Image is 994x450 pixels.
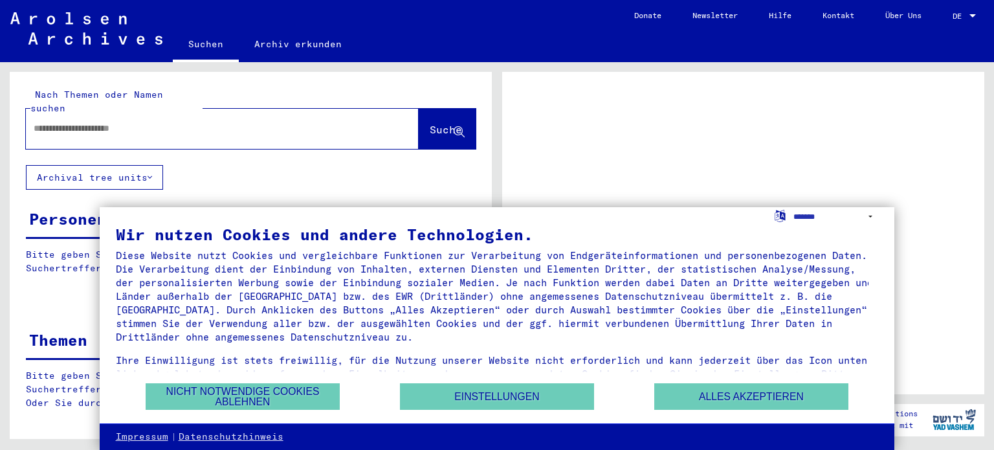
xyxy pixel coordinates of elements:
[146,383,340,410] button: Nicht notwendige Cookies ablehnen
[116,249,879,344] div: Diese Website nutzt Cookies und vergleichbare Funktionen zur Verarbeitung von Endgeräteinformatio...
[179,431,283,444] a: Datenschutzhinweis
[26,165,163,190] button: Archival tree units
[654,383,848,410] button: Alles akzeptieren
[419,109,476,149] button: Suche
[116,227,879,242] div: Wir nutzen Cookies und andere Technologien.
[30,89,163,114] mat-label: Nach Themen oder Namen suchen
[116,354,879,394] div: Ihre Einwilligung ist stets freiwillig, für die Nutzung unserer Website nicht erforderlich und ka...
[29,207,107,231] div: Personen
[430,123,462,136] span: Suche
[239,28,357,60] a: Archiv erkunden
[930,403,978,436] img: yv_logo.png
[953,12,967,21] span: DE
[26,248,475,275] p: Bitte geben Sie einen Suchbegriff ein oder nutzen Sie die Filter, um Suchertreffer zu erhalten.
[116,431,168,444] a: Impressum
[173,28,239,62] a: Suchen
[773,209,787,221] label: Sprache auswählen
[400,383,594,410] button: Einstellungen
[26,369,476,410] p: Bitte geben Sie einen Suchbegriff ein oder nutzen Sie die Filter, um Suchertreffer zu erhalten. O...
[10,12,162,45] img: Arolsen_neg.svg
[29,328,87,352] div: Themen
[793,207,878,226] select: Sprache auswählen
